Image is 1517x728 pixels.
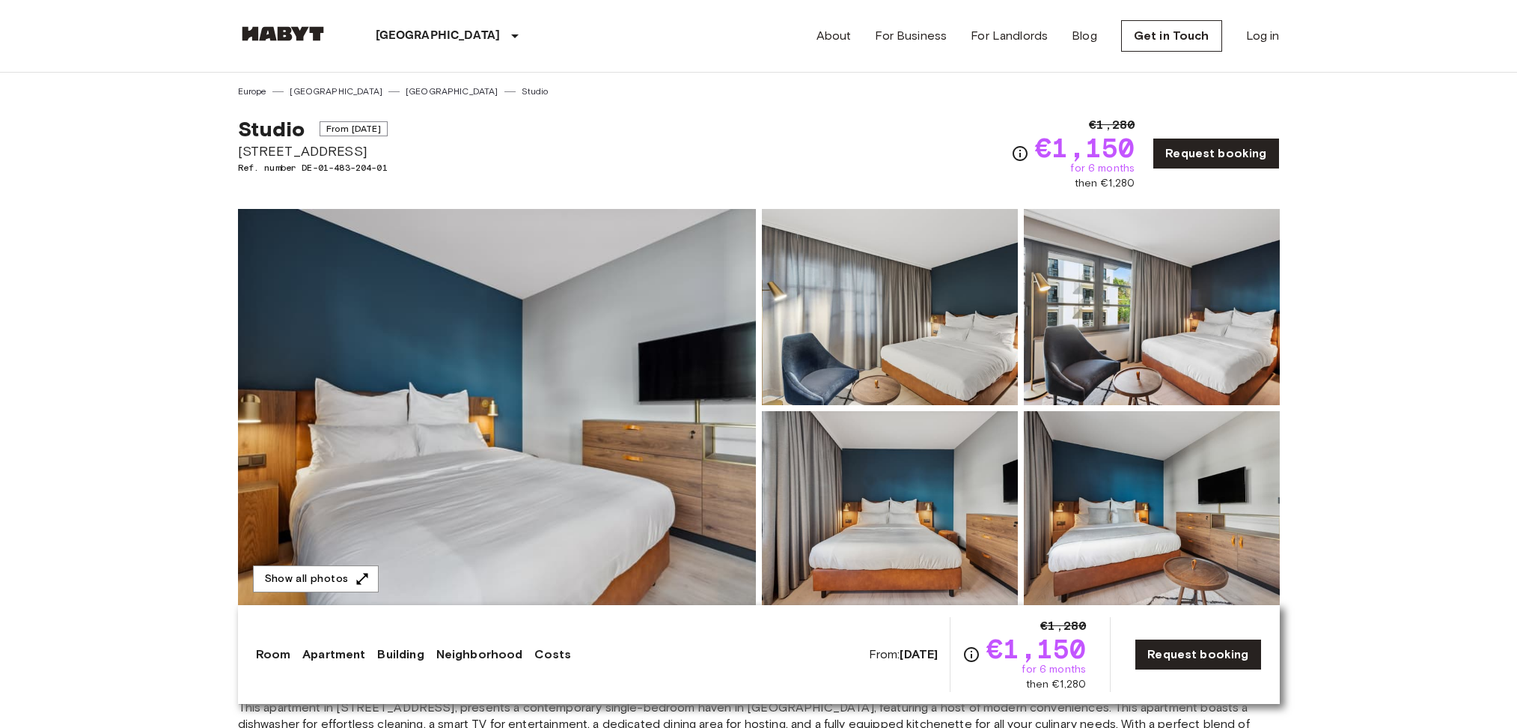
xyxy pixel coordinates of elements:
a: Costs [534,646,571,664]
span: €1,280 [1040,617,1086,635]
a: Room [256,646,291,664]
span: Ref. number DE-01-483-204-01 [238,161,388,175]
span: Studio [238,116,305,142]
a: Log in [1246,27,1280,45]
a: Request booking [1135,639,1261,670]
a: For Business [875,27,947,45]
a: Europe [238,85,267,98]
a: Studio [522,85,549,98]
span: then €1,280 [1026,677,1087,692]
a: [GEOGRAPHIC_DATA] [406,85,498,98]
img: Picture of unit DE-01-483-204-01 [762,411,1018,607]
img: Marketing picture of unit DE-01-483-204-01 [238,209,756,607]
a: About [817,27,852,45]
p: [GEOGRAPHIC_DATA] [376,27,501,45]
a: Get in Touch [1121,20,1222,52]
a: Request booking [1153,138,1279,169]
a: [GEOGRAPHIC_DATA] [290,85,382,98]
svg: Check cost overview for full price breakdown. Please note that discounts apply to new joiners onl... [1011,145,1029,163]
a: Blog [1072,27,1097,45]
span: €1,150 [1035,134,1135,161]
span: From [DATE] [320,121,388,136]
button: Show all photos [253,565,379,593]
a: Neighborhood [436,646,523,664]
span: for 6 months [1022,662,1086,677]
img: Picture of unit DE-01-483-204-01 [762,209,1018,405]
span: then €1,280 [1075,176,1135,191]
b: [DATE] [900,647,938,661]
img: Picture of unit DE-01-483-204-01 [1024,209,1280,405]
span: From: [869,646,938,663]
span: €1,280 [1089,116,1135,134]
svg: Check cost overview for full price breakdown. Please note that discounts apply to new joiners onl... [962,646,980,664]
span: for 6 months [1070,161,1135,176]
a: Building [377,646,424,664]
img: Habyt [238,26,328,41]
img: Picture of unit DE-01-483-204-01 [1024,411,1280,607]
a: For Landlords [971,27,1048,45]
span: €1,150 [986,635,1086,662]
span: [STREET_ADDRESS] [238,142,388,161]
a: Apartment [302,646,365,664]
